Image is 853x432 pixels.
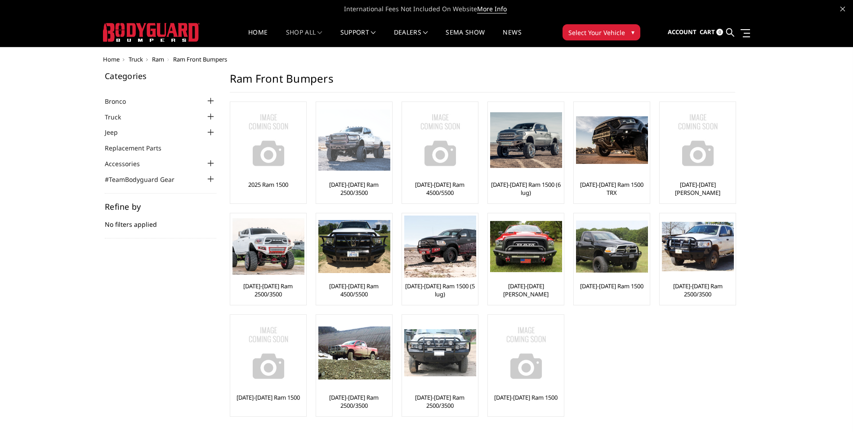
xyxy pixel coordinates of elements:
[248,29,268,47] a: Home
[152,55,164,63] a: Ram
[568,28,625,37] span: Select Your Vehicle
[248,181,288,189] a: 2025 Ram 1500
[318,282,390,298] a: [DATE]-[DATE] Ram 4500/5500
[237,393,300,401] a: [DATE]-[DATE] Ram 1500
[446,29,485,47] a: SEMA Show
[103,23,200,42] img: BODYGUARD BUMPERS
[404,282,476,298] a: [DATE]-[DATE] Ram 1500 (5 lug)
[232,282,304,298] a: [DATE]-[DATE] Ram 2500/3500
[105,97,137,106] a: Bronco
[105,175,186,184] a: #TeamBodyguard Gear
[668,28,697,36] span: Account
[490,317,562,389] a: No Image
[232,317,304,389] img: No Image
[404,181,476,197] a: [DATE]-[DATE] Ram 4500/5500
[494,393,558,401] a: [DATE]-[DATE] Ram 1500
[490,317,562,389] img: No Image
[631,27,634,37] span: ▾
[340,29,376,47] a: Support
[576,181,648,197] a: [DATE]-[DATE] Ram 1500 TRX
[662,104,734,176] img: No Image
[477,4,507,13] a: More Info
[129,55,143,63] a: Truck
[103,55,120,63] a: Home
[105,159,151,168] a: Accessories
[318,181,390,197] a: [DATE]-[DATE] Ram 2500/3500
[662,282,733,298] a: [DATE]-[DATE] Ram 2500/3500
[230,72,735,93] h1: Ram Front Bumpers
[394,29,428,47] a: Dealers
[503,29,521,47] a: News
[808,389,853,432] iframe: Chat Widget
[105,72,216,80] h5: Categories
[404,393,476,410] a: [DATE]-[DATE] Ram 2500/3500
[232,104,304,176] img: No Image
[700,20,723,44] a: Cart 0
[490,181,562,197] a: [DATE]-[DATE] Ram 1500 (6 lug)
[490,282,562,298] a: [DATE]-[DATE] [PERSON_NAME]
[404,104,476,176] img: No Image
[105,112,132,122] a: Truck
[105,143,173,153] a: Replacement Parts
[563,24,640,40] button: Select Your Vehicle
[668,20,697,44] a: Account
[105,128,129,137] a: Jeep
[580,282,643,290] a: [DATE]-[DATE] Ram 1500
[286,29,322,47] a: shop all
[105,203,216,238] div: No filters applied
[173,55,227,63] span: Ram Front Bumpers
[716,29,723,35] span: 0
[662,181,733,197] a: [DATE]-[DATE] [PERSON_NAME]
[700,28,715,36] span: Cart
[318,393,390,410] a: [DATE]-[DATE] Ram 2500/3500
[404,104,476,176] a: No Image
[105,203,216,211] h5: Refine by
